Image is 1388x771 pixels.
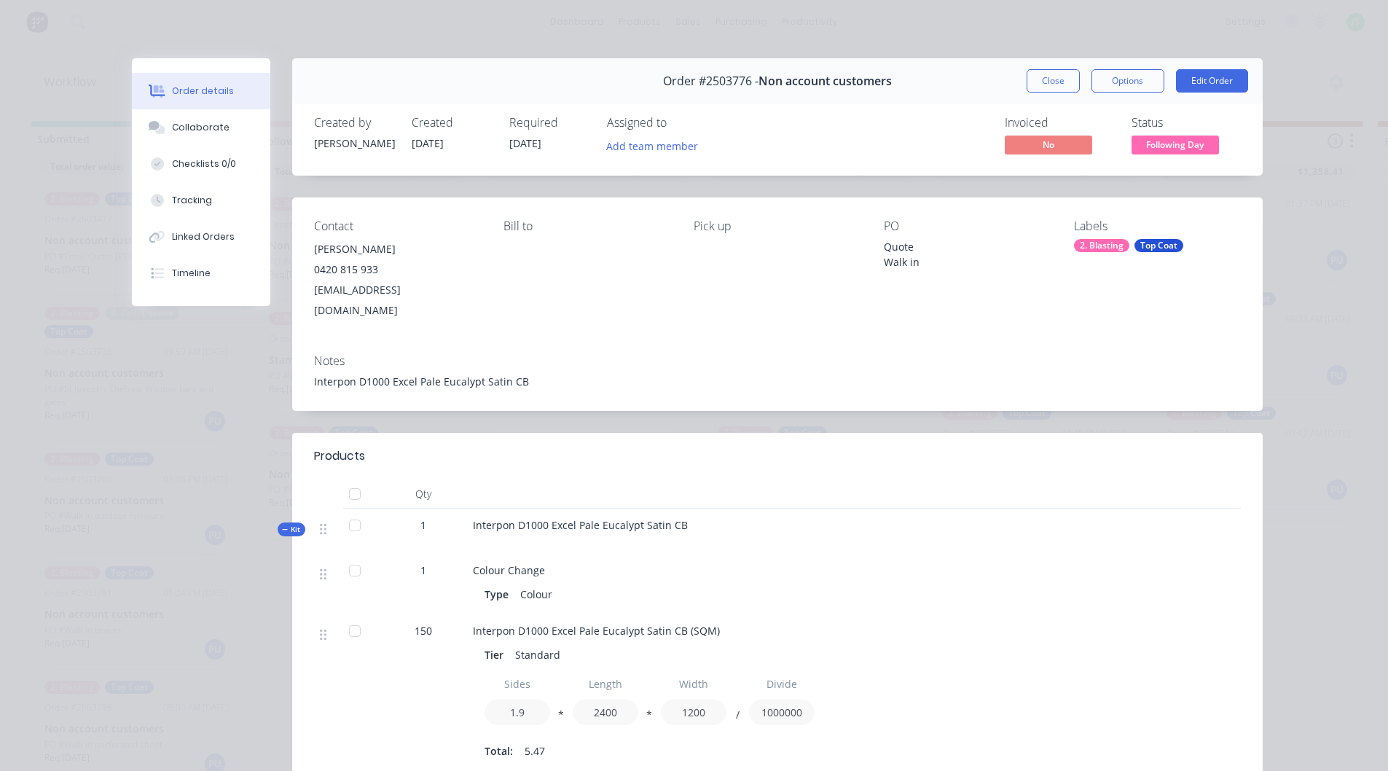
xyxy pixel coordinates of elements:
[282,524,301,535] span: Kit
[884,239,1051,270] div: Quote Walk in
[525,743,545,759] span: 5.47
[661,671,726,697] input: Label
[884,219,1051,233] div: PO
[132,182,270,219] button: Tracking
[663,74,758,88] span: Order #2503776 -
[420,517,426,533] span: 1
[132,219,270,255] button: Linked Orders
[694,219,860,233] div: Pick up
[1074,239,1129,252] div: 2. Blasting
[473,624,720,638] span: Interpon D1000 Excel Pale Eucalypt Satin CB (SQM)
[503,219,670,233] div: Bill to
[172,194,212,207] div: Tracking
[420,563,426,578] span: 1
[661,700,726,725] input: Value
[485,644,509,665] div: Tier
[314,280,481,321] div: [EMAIL_ADDRESS][DOMAIN_NAME]
[509,116,589,130] div: Required
[607,116,753,130] div: Assigned to
[314,354,1241,368] div: Notes
[485,700,550,725] input: Value
[1132,136,1219,157] button: Following Day
[514,584,558,605] div: Colour
[730,712,745,723] button: /
[1005,136,1092,154] span: No
[314,374,1241,389] div: Interpon D1000 Excel Pale Eucalypt Satin CB
[412,116,492,130] div: Created
[278,523,305,536] div: Kit
[132,255,270,291] button: Timeline
[132,109,270,146] button: Collaborate
[380,480,467,509] div: Qty
[598,136,705,155] button: Add team member
[132,146,270,182] button: Checklists 0/0
[172,121,230,134] div: Collaborate
[314,447,365,465] div: Products
[607,136,706,155] button: Add team member
[412,136,444,150] span: [DATE]
[1091,69,1164,93] button: Options
[509,644,566,665] div: Standard
[485,584,514,605] div: Type
[749,671,815,697] input: Label
[573,700,638,725] input: Value
[172,85,234,98] div: Order details
[758,74,892,88] span: Non account customers
[749,700,815,725] input: Value
[172,157,236,171] div: Checklists 0/0
[1074,219,1241,233] div: Labels
[172,267,211,280] div: Timeline
[132,73,270,109] button: Order details
[314,219,481,233] div: Contact
[172,230,235,243] div: Linked Orders
[314,239,481,259] div: [PERSON_NAME]
[485,743,513,759] span: Total:
[1134,239,1183,252] div: Top Coat
[1132,116,1241,130] div: Status
[573,671,638,697] input: Label
[314,259,481,280] div: 0420 815 933
[485,671,550,697] input: Label
[1005,116,1114,130] div: Invoiced
[415,623,432,638] span: 150
[314,239,481,321] div: [PERSON_NAME]0420 815 933[EMAIL_ADDRESS][DOMAIN_NAME]
[314,136,394,151] div: [PERSON_NAME]
[473,518,688,532] span: Interpon D1000 Excel Pale Eucalypt Satin CB
[509,136,541,150] span: [DATE]
[1132,136,1219,154] span: Following Day
[1176,69,1248,93] button: Edit Order
[314,116,394,130] div: Created by
[473,563,545,577] span: Colour Change
[1027,69,1080,93] button: Close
